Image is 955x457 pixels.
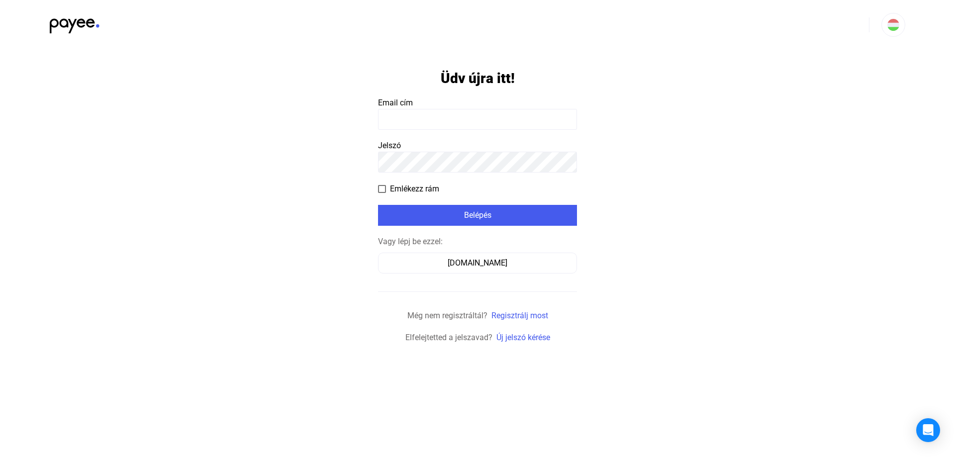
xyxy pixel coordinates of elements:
button: [DOMAIN_NAME] [378,253,577,274]
div: Open Intercom Messenger [916,418,940,442]
div: [DOMAIN_NAME] [382,257,573,269]
a: Új jelszó kérése [496,333,550,342]
img: black-payee-blue-dot.svg [50,13,99,33]
h1: Üdv újra itt! [441,70,515,87]
span: Még nem regisztráltál? [407,311,487,320]
img: HU [887,19,899,31]
span: Elfelejtetted a jelszavad? [405,333,492,342]
span: Emlékezz rám [390,183,439,195]
button: HU [881,13,905,37]
span: Jelszó [378,141,401,150]
div: Belépés [381,209,574,221]
button: Belépés [378,205,577,226]
a: [DOMAIN_NAME] [378,258,577,268]
a: Regisztrálj most [491,311,548,320]
span: Email cím [378,98,413,107]
div: Vagy lépj be ezzel: [378,236,577,248]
